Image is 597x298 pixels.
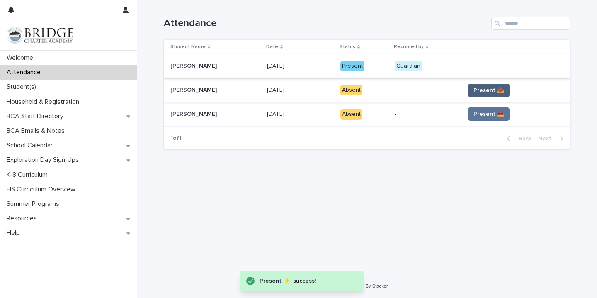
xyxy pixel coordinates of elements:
[3,112,70,120] p: BCA Staff Directory
[3,229,27,237] p: Help
[3,215,44,222] p: Resources
[260,276,347,286] div: Present ⚡: success!
[7,27,73,44] img: V1C1m3IdTEidaUdm9Hs0
[3,54,40,62] p: Welcome
[3,142,59,149] p: School Calendar
[3,83,43,91] p: Student(s)
[3,68,47,76] p: Attendance
[164,17,488,29] h1: Attendance
[3,200,66,208] p: Summer Programs
[3,156,85,164] p: Exploration Day Sign-Ups
[3,127,71,135] p: BCA Emails & Notes
[3,98,86,106] p: Household & Registration
[3,186,82,193] p: HS Curriculum Overview
[3,171,54,179] p: K-8 Curriculum
[491,17,570,30] input: Search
